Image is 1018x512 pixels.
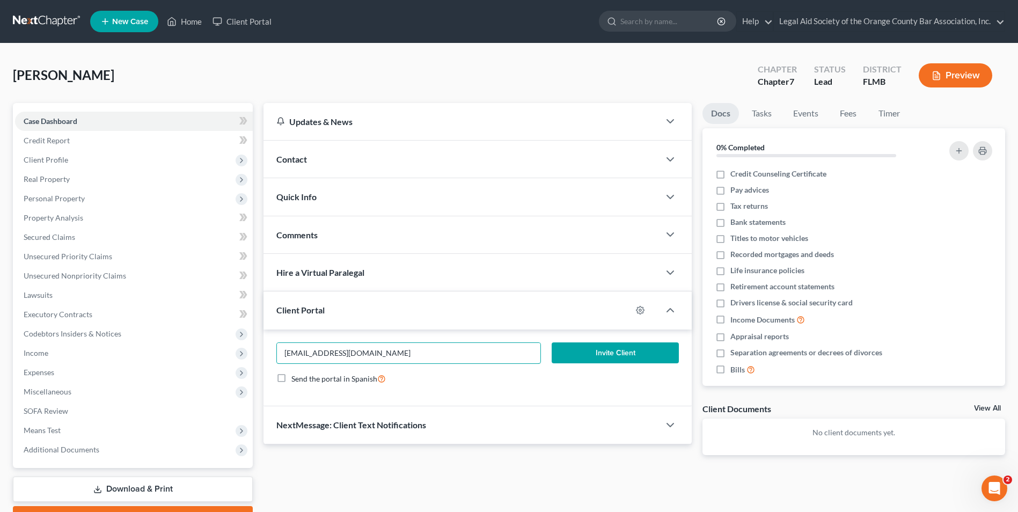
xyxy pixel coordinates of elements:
[162,12,207,31] a: Home
[730,265,804,276] span: Life insurance policies
[24,271,126,280] span: Unsecured Nonpriority Claims
[774,12,1005,31] a: Legal Aid Society of the Orange County Bar Association, Inc.
[24,329,121,338] span: Codebtors Insiders & Notices
[24,387,71,396] span: Miscellaneous
[112,18,148,26] span: New Case
[730,331,789,342] span: Appraisal reports
[24,213,83,222] span: Property Analysis
[758,76,797,88] div: Chapter
[831,103,866,124] a: Fees
[24,310,92,319] span: Executory Contracts
[276,305,325,315] span: Client Portal
[15,208,253,228] a: Property Analysis
[13,67,114,83] span: [PERSON_NAME]
[15,305,253,324] a: Executory Contracts
[730,314,795,325] span: Income Documents
[716,143,765,152] strong: 0% Completed
[758,63,797,76] div: Chapter
[15,266,253,286] a: Unsecured Nonpriority Claims
[982,476,1007,501] iframe: Intercom live chat
[207,12,277,31] a: Client Portal
[863,76,902,88] div: FLMB
[702,103,739,124] a: Docs
[276,116,647,127] div: Updates & News
[15,401,253,421] a: SOFA Review
[870,103,909,124] a: Timer
[24,445,99,454] span: Additional Documents
[919,63,992,87] button: Preview
[24,232,75,242] span: Secured Claims
[24,348,48,357] span: Income
[730,217,786,228] span: Bank statements
[863,63,902,76] div: District
[1004,476,1012,484] span: 2
[730,347,882,358] span: Separation agreements or decrees of divorces
[276,420,426,430] span: NextMessage: Client Text Notifications
[15,286,253,305] a: Lawsuits
[785,103,827,124] a: Events
[24,116,77,126] span: Case Dashboard
[730,201,768,211] span: Tax returns
[620,11,719,31] input: Search by name...
[291,374,377,383] span: Send the portal in Spanish
[24,194,85,203] span: Personal Property
[730,364,745,375] span: Bills
[743,103,780,124] a: Tasks
[814,63,846,76] div: Status
[730,281,834,292] span: Retirement account statements
[24,252,112,261] span: Unsecured Priority Claims
[276,230,318,240] span: Comments
[15,228,253,247] a: Secured Claims
[552,342,679,364] button: Invite Client
[15,247,253,266] a: Unsecured Priority Claims
[737,12,773,31] a: Help
[24,174,70,184] span: Real Property
[789,76,794,86] span: 7
[24,290,53,299] span: Lawsuits
[730,185,769,195] span: Pay advices
[277,343,540,363] input: Enter email
[730,169,826,179] span: Credit Counseling Certificate
[15,112,253,131] a: Case Dashboard
[276,192,317,202] span: Quick Info
[702,403,771,414] div: Client Documents
[15,131,253,150] a: Credit Report
[24,155,68,164] span: Client Profile
[974,405,1001,412] a: View All
[276,267,364,277] span: Hire a Virtual Paralegal
[711,427,997,438] p: No client documents yet.
[276,154,307,164] span: Contact
[730,233,808,244] span: Titles to motor vehicles
[24,368,54,377] span: Expenses
[814,76,846,88] div: Lead
[730,249,834,260] span: Recorded mortgages and deeds
[730,297,853,308] span: Drivers license & social security card
[24,426,61,435] span: Means Test
[13,477,253,502] a: Download & Print
[24,136,70,145] span: Credit Report
[24,406,68,415] span: SOFA Review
